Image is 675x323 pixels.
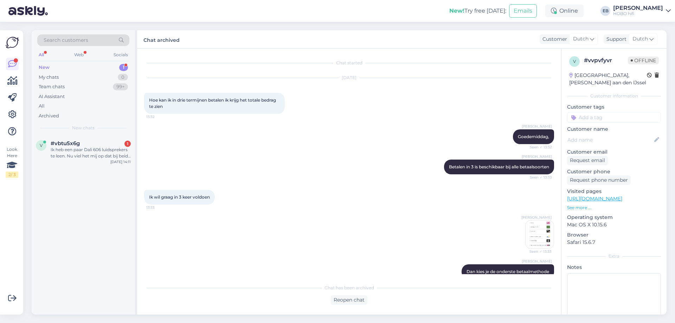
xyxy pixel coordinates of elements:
[567,168,661,175] p: Customer phone
[6,172,18,178] div: 2 / 3
[467,269,549,274] span: Dan kies je de onderste betaalmethode
[144,75,554,81] div: [DATE]
[522,154,552,159] span: [PERSON_NAME]
[51,147,131,159] div: Ik heb een paar Dali 606 luidsprekers te leen. Nu viel het mij op dat bij beide luidsprekers acht...
[567,112,661,123] input: Add a tag
[51,140,80,147] span: #vbtu5x6g
[110,159,131,164] div: [DATE] 14:11
[331,295,367,305] div: Reopen chat
[584,56,628,65] div: # vvpvfyvr
[573,59,576,64] span: v
[40,143,43,148] span: v
[143,34,180,44] label: Chat archived
[118,74,128,81] div: 0
[6,36,19,49] img: Askly Logo
[72,125,95,131] span: New chats
[567,239,661,246] p: Safari 15.6.7
[604,35,626,43] div: Support
[522,259,552,264] span: [PERSON_NAME]
[449,164,549,169] span: Betalen in 3 is beschikbaar bij alle betaalsoorten
[146,205,173,210] span: 13:33
[567,93,661,99] div: Customer information
[567,188,661,195] p: Visited pages
[526,175,552,180] span: Seen ✓ 13:33
[545,5,584,17] div: Online
[39,112,59,119] div: Archived
[525,249,552,254] span: Seen ✓ 13:33
[526,144,552,150] span: Seen ✓ 13:32
[526,220,554,248] img: Attachment
[567,136,653,144] input: Add name
[567,205,661,211] p: See more ...
[113,83,128,90] div: 99+
[144,60,554,66] div: Chat started
[39,93,65,100] div: AI Assistant
[522,124,552,129] span: [PERSON_NAME]
[567,221,661,228] p: Mac OS X 10.15.6
[39,74,59,81] div: My chats
[567,125,661,133] p: Customer name
[613,11,663,17] div: HOBO hifi
[567,175,631,185] div: Request phone number
[449,7,506,15] div: Try free [DATE]:
[73,50,85,59] div: Web
[632,35,648,43] span: Dutch
[449,7,464,14] b: New!
[39,103,45,110] div: All
[569,72,647,86] div: [GEOGRAPHIC_DATA], [PERSON_NAME] aan den IJssel
[567,214,661,221] p: Operating system
[567,148,661,156] p: Customer email
[567,231,661,239] p: Browser
[600,6,610,16] div: EB
[567,264,661,271] p: Notes
[567,103,661,111] p: Customer tags
[613,5,663,11] div: [PERSON_NAME]
[613,5,671,17] a: [PERSON_NAME]HOBO hifi
[518,134,549,139] span: Goedemiddag,
[521,215,552,220] span: [PERSON_NAME]
[149,97,277,109] span: Hoe kan ik in drie termijnen betalen ik krijg het totale bedrag te zien
[124,141,131,147] div: 1
[567,253,661,259] div: Extra
[146,114,173,119] span: 13:32
[567,195,622,202] a: [URL][DOMAIN_NAME]
[540,35,567,43] div: Customer
[44,37,88,44] span: Search customers
[573,35,589,43] span: Dutch
[567,156,608,165] div: Request email
[39,83,65,90] div: Team chats
[39,64,50,71] div: New
[112,50,129,59] div: Socials
[628,57,659,64] span: Offline
[509,4,537,18] button: Emails
[324,285,374,291] span: Chat has been archived
[6,146,18,178] div: Look Here
[119,64,128,71] div: 1
[37,50,45,59] div: All
[149,194,210,200] span: Ik wil graag in 3 keer voldoen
